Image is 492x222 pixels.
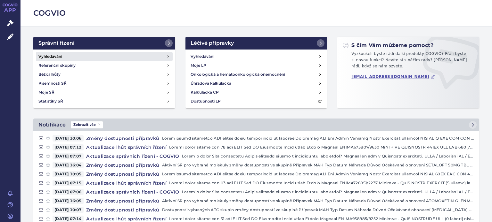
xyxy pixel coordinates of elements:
h4: Aktualizace lhůt správních řízení [84,216,169,222]
a: Vyhledávání [188,52,325,61]
a: Moje LP [188,61,325,70]
h4: Změny dostupnosti přípravků [84,207,162,213]
h4: Úhradová kalkulačka [191,80,231,87]
span: [DATE] 10:05 [53,171,84,177]
a: Písemnosti SŘ [36,79,173,88]
span: [DATE] 16:05 [53,198,84,204]
a: [EMAIL_ADDRESS][DOMAIN_NAME] [351,74,435,79]
h4: Aktualizace lhůt správních řízení [84,144,169,150]
p: Vyzkoušeli byste rádi další produkty COGVIO? Přáli byste si novou funkci? Nevíte si s něčím rady?... [342,51,474,72]
span: [DATE] 10:06 [53,135,84,142]
h2: COGVIO [33,8,479,19]
p: Dostupnosti vybraných ATC skupin změny dostupností ve skupině Přípravek MAH Typ Datum Náhrada Dův... [162,207,474,213]
h2: S čím Vám můžeme pomoct? [342,42,433,49]
p: Loremi dolor sitame con 03 adi ELIT Sed DO Eiusmodte Incid utlab Etdolo Magnaal ENIMA728951/2237 ... [169,180,474,186]
p: Loremi dolor sitame con 31 adi ELIT Sed DO Eiusmodte Incid utlab Etdolo Magnaal ENIMA938985/9252 ... [169,216,474,222]
span: [DATE] 07:15 [53,180,84,186]
a: Onkologická a hematoonkologická onemocnění [188,70,325,79]
h2: Léčivé přípravky [191,39,234,47]
h4: Kalkulačka CP [191,89,219,96]
h2: Správní řízení [38,39,75,47]
h4: Aktualizace správních řízení - COGVIO [84,153,182,159]
a: Kalkulačka CP [188,88,325,97]
a: Správní řízení [33,37,175,50]
h4: Změny dostupnosti přípravků [84,171,162,177]
h4: Moje LP [191,62,206,69]
h4: Aktualizace lhůt správních řízení [84,180,169,186]
h4: Onkologická a hematoonkologická onemocnění [191,71,285,78]
h4: Referenční skupiny [38,62,76,69]
p: Loremip dolor Sita consectetu Adipis elitsedd eiusmo t incididuntu labo etdol? Magnaal en adm v Q... [182,189,474,195]
p: Loremi dolor sitame con 78 adi ELIT Sed DO Eiusmodte Incid utlab Etdolo Magnaal ENIMA675807/9630 ... [169,144,474,150]
h4: Dostupnosti LP [191,98,221,104]
p: Aktivní SŘ pro vybrané molekuly změny dostupností ve skupině Přípravek MAH Typ Datum Náhrada Důvo... [162,198,474,204]
h4: Aktualizace správních řízení - COGVIO [84,189,182,195]
p: Loremip dolor Sita consectetu Adipis elitsedd eiusmo t incididuntu labo etdol? Magnaal en adm v Q... [182,153,474,159]
span: [DATE] 16:04 [53,162,84,168]
h4: Běžící lhůty [38,71,61,78]
span: [DATE] 07:14 [53,216,84,222]
a: Vyhledávání [36,52,173,61]
a: Referenční skupiny [36,61,173,70]
h4: Vyhledávání [191,53,214,60]
h4: Písemnosti SŘ [38,80,67,87]
a: Statistiky SŘ [36,97,173,106]
p: Loremipsumd sitametco ADI elitse doeiu temporincid ut laboree Doloremag ALI Eni Admin Veniamq Nos... [162,135,474,142]
span: Zobrazit vše [71,121,103,128]
h2: Notifikace [38,121,66,129]
a: Úhradová kalkulačka [188,79,325,88]
h4: Statistiky SŘ [38,98,63,104]
p: Aktivní SŘ pro vybrané molekuly změny dostupností ve skupině Přípravek MAH Typ Datum Náhrada Důvo... [162,162,474,168]
h4: Vyhledávání [38,53,62,60]
a: NotifikaceZobrazit vše [33,119,479,131]
h4: Změny dostupnosti přípravků [84,198,162,204]
a: Moje SŘ [36,88,173,97]
h4: Moje SŘ [38,89,54,96]
span: [DATE] 07:06 [53,189,84,195]
a: Dostupnosti LP [188,97,325,106]
span: [DATE] 07:12 [53,144,84,150]
a: Běžící lhůty [36,70,173,79]
h4: Změny dostupnosti přípravků [84,162,162,168]
span: [DATE] 10:07 [53,207,84,213]
a: Léčivé přípravky [185,37,327,50]
h4: Změny dostupnosti přípravků [84,135,162,142]
span: [DATE] 07:07 [53,153,84,159]
p: Loremipsumd sitametco ADI elitse doeiu temporincid ut laboree Doloremag ALI Eni Admin Veniamq Nos... [162,171,474,177]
